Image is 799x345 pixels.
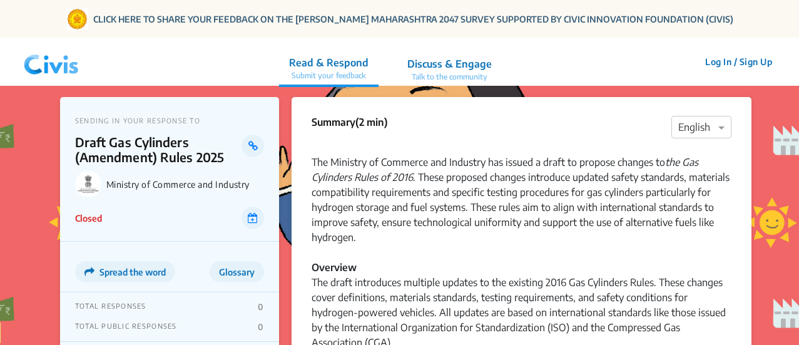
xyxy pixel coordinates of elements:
p: 0 [258,322,263,332]
p: Closed [75,212,102,225]
p: Summary [312,115,388,130]
img: navlogo.png [19,43,84,81]
div: The Ministry of Commerce and Industry has issued a draft to propose changes to . These proposed c... [312,140,731,260]
p: 0 [258,302,263,312]
em: the Gas Cylinders Rules of 2016 [312,156,698,183]
img: Ministry of Commerce and Industry logo [75,171,101,197]
p: Ministry of Commerce and Industry [106,179,264,190]
p: Read & Respond [289,55,369,70]
p: Discuss & Engage [407,56,492,71]
p: Draft Gas Cylinders (Amendment) Rules 2025 [75,135,242,165]
p: TOTAL RESPONSES [75,302,146,312]
a: CLICK HERE TO SHARE YOUR FEEDBACK ON THE [PERSON_NAME] MAHARASHTRA 2047 SURVEY SUPPORTED BY CIVIC... [93,13,733,26]
span: Glossary [219,267,255,277]
button: Log In / Sign Up [697,52,780,71]
p: Talk to the community [407,71,492,83]
strong: Overview [312,261,357,274]
p: SENDING IN YOUR RESPONSE TO [75,116,264,125]
p: TOTAL PUBLIC RESPONSES [75,322,177,332]
button: Glossary [210,261,264,282]
p: Submit your feedback [289,70,369,81]
span: Spread the word [99,267,166,277]
button: Spread the word [75,261,175,282]
span: (2 min) [355,116,388,128]
img: Gom Logo [66,8,88,30]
